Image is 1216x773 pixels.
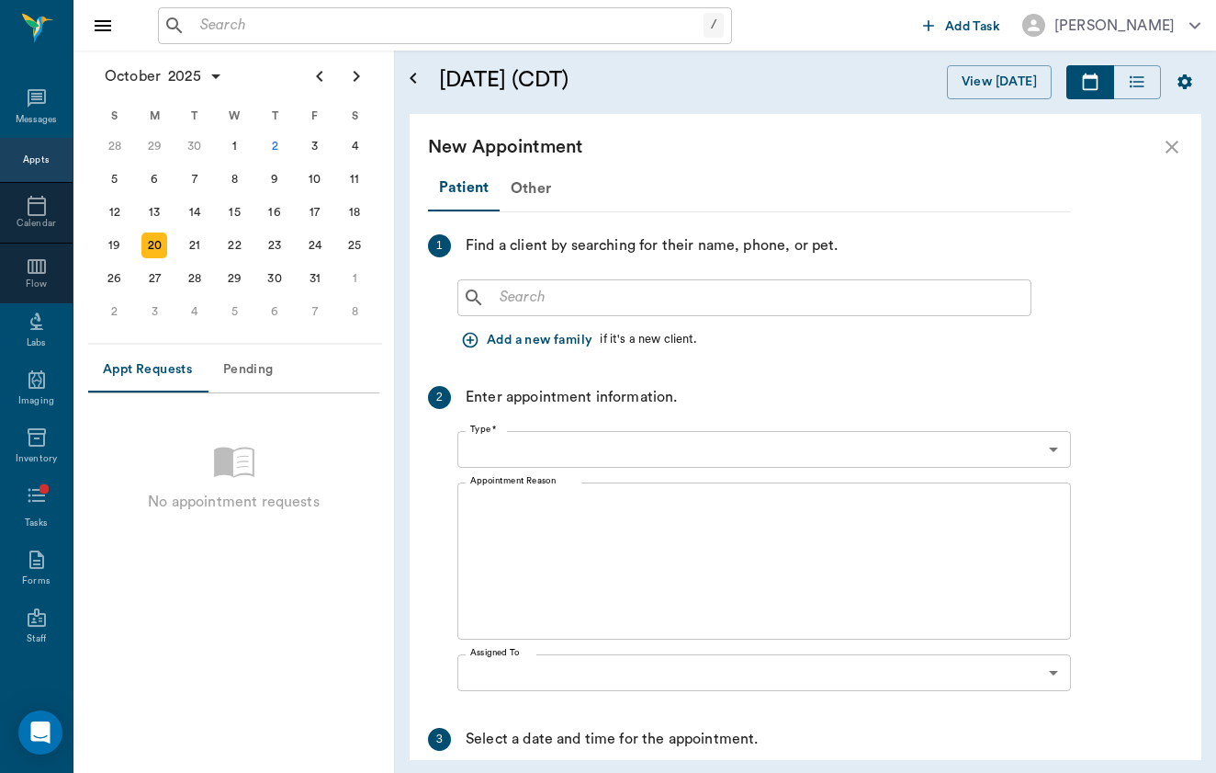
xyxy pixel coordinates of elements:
[207,348,289,392] button: Pending
[222,199,248,225] div: Wednesday, October 15, 2025
[182,166,208,192] div: Tuesday, October 7, 2025
[88,348,207,392] button: Appt Requests
[470,646,519,659] label: Assigned To
[175,102,215,130] div: T
[402,43,424,114] button: Open calendar
[457,654,1071,691] div: Please select a date and time before assigning a provider
[262,166,287,192] div: Thursday, October 9, 2025
[84,7,121,44] button: Close drawer
[102,299,128,324] div: Sunday, November 2, 2025
[102,233,128,258] div: Sunday, October 19, 2025
[23,153,49,167] div: Appts
[182,199,208,225] div: Tuesday, October 14, 2025
[16,452,57,466] div: Inventory
[141,233,167,258] div: Monday, October 20, 2025
[27,336,46,350] div: Labs
[95,102,135,130] div: S
[18,394,54,408] div: Imaging
[102,199,128,225] div: Sunday, October 12, 2025
[222,299,248,324] div: Wednesday, November 5, 2025
[25,517,48,530] div: Tasks
[262,199,287,225] div: Thursday, October 16, 2025
[1054,15,1175,37] div: [PERSON_NAME]
[141,199,167,225] div: Monday, October 13, 2025
[466,386,678,409] div: Enter appointment information.
[302,299,328,324] div: Friday, November 7, 2025
[439,65,750,95] h5: [DATE] (CDT)
[135,102,175,130] div: M
[1008,8,1215,42] button: [PERSON_NAME]
[18,710,62,755] div: Open Intercom Messenger
[704,13,724,38] div: /
[470,423,497,436] label: Type *
[141,133,167,159] div: Monday, September 29, 2025
[102,266,128,291] div: Sunday, October 26, 2025
[1161,136,1183,158] button: close
[193,13,704,39] input: Search
[338,58,375,95] button: Next page
[16,113,58,127] div: Messages
[500,166,562,210] div: Other
[88,348,379,392] div: Appointment request tabs
[102,133,128,159] div: Sunday, September 28, 2025
[182,133,208,159] div: Tuesday, September 30, 2025
[428,234,451,257] div: 1
[342,266,367,291] div: Saturday, November 1, 2025
[947,65,1052,99] button: View [DATE]
[342,199,367,225] div: Saturday, October 18, 2025
[600,331,697,348] div: if it's a new client.
[141,266,167,291] div: Monday, October 27, 2025
[428,132,1161,162] div: New Appointment
[466,234,839,257] div: Find a client by searching for their name, phone, or pet.
[342,299,367,324] div: Saturday, November 8, 2025
[302,199,328,225] div: Friday, October 17, 2025
[466,728,758,751] div: Select a date and time for the appointment.
[164,63,205,89] span: 2025
[342,166,367,192] div: Saturday, October 11, 2025
[141,166,167,192] div: Monday, October 6, 2025
[301,58,338,95] button: Previous page
[457,324,600,358] button: Add a new family
[428,728,451,751] div: 3
[262,233,287,258] div: Thursday, October 23, 2025
[302,266,328,291] div: Friday, October 31, 2025
[254,102,295,130] div: T
[428,386,451,409] div: 2
[182,266,208,291] div: Tuesday, October 28, 2025
[342,133,367,159] div: Saturday, October 4, 2025
[916,8,1008,42] button: Add Task
[148,491,319,513] p: No appointment requests
[182,233,208,258] div: Tuesday, October 21, 2025
[262,299,287,324] div: Thursday, November 6, 2025
[302,133,328,159] div: Friday, October 3, 2025
[302,233,328,258] div: Friday, October 24, 2025
[428,165,500,211] div: Patient
[222,133,248,159] div: Wednesday, October 1, 2025
[262,266,287,291] div: Thursday, October 30, 2025
[302,166,328,192] div: Friday, October 10, 2025
[101,63,164,89] span: October
[102,166,128,192] div: Sunday, October 5, 2025
[262,133,287,159] div: Today, Thursday, October 2, 2025
[222,166,248,192] div: Wednesday, October 8, 2025
[182,299,208,324] div: Tuesday, November 4, 2025
[22,574,50,588] div: Forms
[492,285,1023,311] input: Search
[222,266,248,291] div: Wednesday, October 29, 2025
[141,299,167,324] div: Monday, November 3, 2025
[342,233,367,258] div: Saturday, October 25, 2025
[334,102,375,130] div: S
[27,632,46,646] div: Staff
[470,474,556,487] label: Appointment Reason
[96,58,232,95] button: October2025
[222,233,248,258] div: Wednesday, October 22, 2025
[295,102,335,130] div: F
[215,102,255,130] div: W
